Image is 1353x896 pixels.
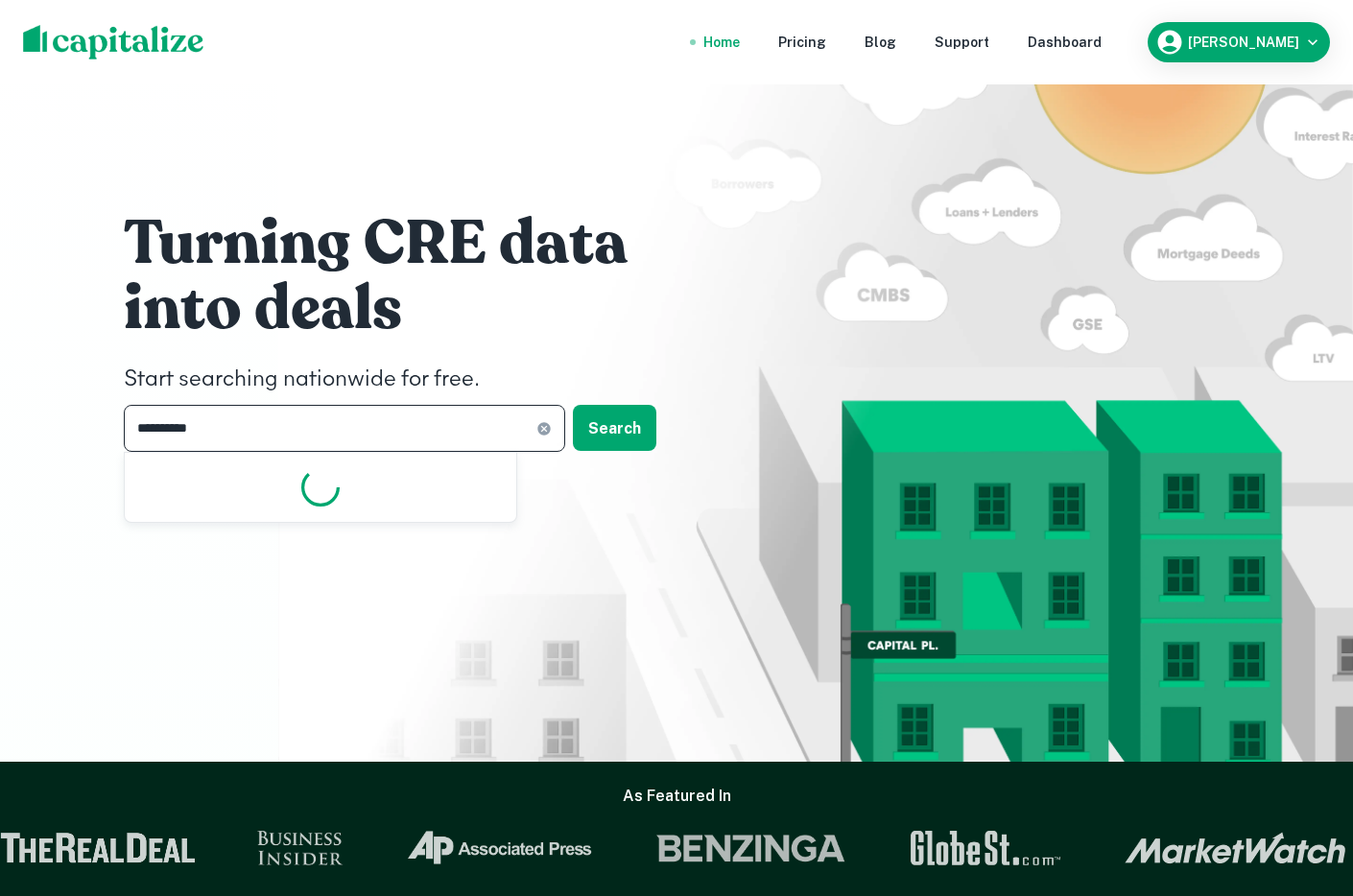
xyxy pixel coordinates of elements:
h6: As Featured In [623,785,731,808]
h1: Turning CRE data [124,205,700,282]
img: GlobeSt [890,831,1045,865]
a: Home [703,32,740,53]
h1: into deals [124,271,700,347]
a: Dashboard [1028,32,1102,53]
button: Search [573,405,656,451]
a: Support [935,32,989,53]
h4: Start searching nationwide for free. [124,363,700,397]
h6: [PERSON_NAME] [1188,35,1299,49]
img: Benzinga [636,831,828,865]
button: [PERSON_NAME] [1148,22,1330,62]
img: Market Watch [1106,832,1328,864]
a: Pricing [778,32,826,53]
img: Associated Press [387,831,576,865]
img: capitalize-logo.png [23,25,204,59]
img: Business Insider [239,831,325,865]
a: Blog [865,32,896,53]
iframe: Chat Widget [1257,743,1353,835]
